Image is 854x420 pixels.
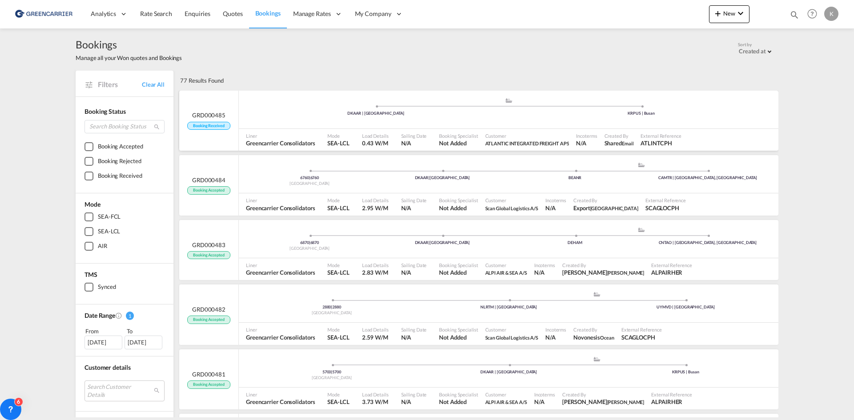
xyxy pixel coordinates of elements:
[362,140,388,147] span: 0.43 W/M
[645,204,686,212] span: SCAGLOCPH
[739,48,766,55] div: Created at
[125,336,162,349] div: [DATE]
[322,369,333,374] span: 5700
[327,197,349,204] span: Mode
[376,175,508,181] div: DKAAR [GEOGRAPHIC_DATA]
[243,246,376,252] div: [GEOGRAPHIC_DATA]
[355,9,391,18] span: My Company
[179,220,778,280] div: GRD000483 Booking Accepted Pickup DenmarkPort of Origin assets/icons/custom/ship-fill.svgassets/i...
[439,197,478,204] span: Booking Specialist
[332,369,341,374] span: 5700
[185,10,210,17] span: Enquiries
[401,204,427,212] span: N/A
[192,176,226,184] span: GRD000484
[597,304,774,310] div: UYMVD | [GEOGRAPHIC_DATA]
[85,312,115,319] span: Date Range
[562,391,644,398] span: Created By
[485,268,527,276] span: ALPI AIR & SEA A/S
[607,399,645,405] span: [PERSON_NAME]
[243,375,420,381] div: [GEOGRAPHIC_DATA]
[805,6,820,21] span: Help
[85,107,165,116] div: Booking Status
[179,91,778,151] div: GRD000485 Booking Received assets/icons/custom/ship-fill.svgassets/icons/custom/roll-o-plane.svgP...
[738,41,752,48] span: Sort by
[641,240,774,246] div: CNTAO | [GEOGRAPHIC_DATA], [GEOGRAPHIC_DATA]
[246,204,315,212] span: Greencarrier Consolidators
[327,132,349,139] span: Mode
[651,268,692,276] span: ALPAIRHER
[641,175,774,181] div: CAMTR | [GEOGRAPHIC_DATA], [GEOGRAPHIC_DATA]
[327,139,349,147] span: SEA-LCL
[91,9,116,18] span: Analytics
[300,240,310,245] span: 6870
[85,283,165,292] md-checkbox: Synced
[300,175,310,180] span: 6760
[255,9,281,17] span: Bookings
[504,98,514,103] md-icon: assets/icons/custom/ship-fill.svg
[98,80,142,89] span: Filters
[485,333,539,341] span: Scan Global Logistics A/S
[590,205,638,211] span: [GEOGRAPHIC_DATA]
[805,6,824,22] div: Help
[534,262,555,268] span: Incoterms
[534,398,544,406] div: N/A
[192,370,226,378] span: GRD000481
[246,333,315,341] span: Greencarrier Consolidators
[509,111,774,116] div: KRPUS | Busan
[243,111,509,116] div: DKAAR | [GEOGRAPHIC_DATA]
[709,5,749,23] button: icon-plus 400-fgNewicon-chevron-down
[98,227,120,236] div: SEA-LCL
[401,391,427,398] span: Sailing Date
[439,398,478,406] span: Not Added
[640,139,681,147] span: ATLINTCPH
[420,304,597,310] div: NLRTM | [GEOGRAPHIC_DATA]
[428,175,430,180] span: |
[327,391,349,398] span: Mode
[401,132,427,139] span: Sailing Date
[192,305,226,313] span: GRD000482
[85,364,130,371] span: Customer details
[327,333,349,341] span: SEA-LCL
[187,186,230,195] span: Booking Accepted
[362,398,388,405] span: 3.73 W/M
[76,54,182,62] span: Manage all your Won quotes and Bookings
[187,380,230,389] span: Booking Accepted
[485,197,539,204] span: Customer
[420,369,597,375] div: DKAAR | [GEOGRAPHIC_DATA]
[246,391,315,398] span: Liner
[604,139,634,147] span: Shared Email
[790,10,799,20] md-icon: icon-magnify
[246,132,315,139] span: Liner
[85,363,165,372] div: Customer details
[576,139,586,147] div: N/A
[562,262,644,268] span: Created By
[562,398,644,406] span: Jørgen Kristensen
[509,240,641,246] div: DEHAM
[192,241,226,249] span: GRD000483
[485,132,569,139] span: Customer
[604,132,634,139] span: Created By
[98,142,143,151] div: Booking Accepted
[327,268,349,276] span: SEA-LCL
[85,242,165,251] md-checkbox: AIR
[142,80,165,88] a: Clear All
[401,139,427,147] span: N/A
[790,10,799,23] div: icon-magnify
[651,398,692,406] span: ALPAIRHER
[85,120,165,133] input: Search Booking Status
[600,335,614,340] span: Ocean
[98,212,121,221] div: SEA-FCL
[309,240,310,245] span: |
[824,7,838,21] div: K
[401,197,427,204] span: Sailing Date
[401,326,427,333] span: Sailing Date
[362,204,388,212] span: 2.95 W/M
[192,111,226,119] span: GRD000485
[439,268,478,276] span: Not Added
[246,398,315,406] span: Greencarrier Consolidators
[126,312,134,320] span: 1
[545,333,556,341] div: N/A
[179,155,778,216] div: GRD000484 Booking Accepted Pickup DenmarkPort of Origin assets/icons/custom/ship-fill.svgassets/i...
[485,205,539,211] span: Scan Global Logistics A/S
[332,304,341,309] span: 2880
